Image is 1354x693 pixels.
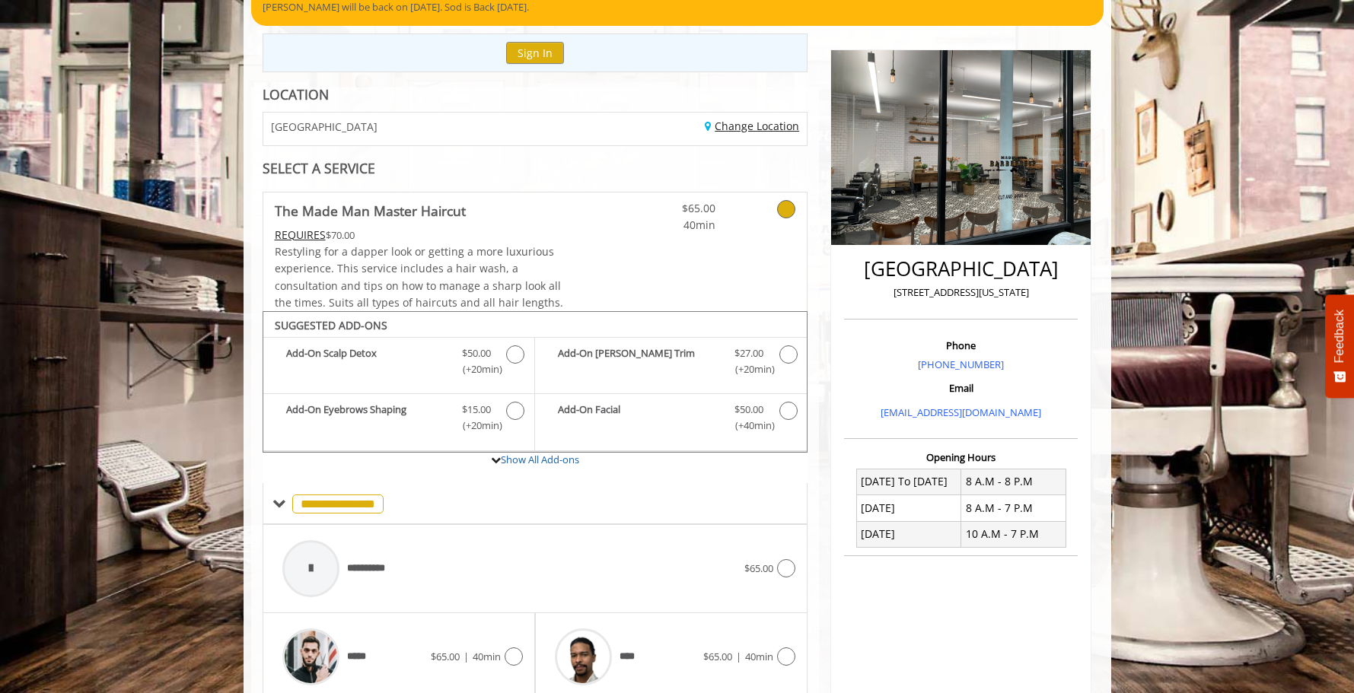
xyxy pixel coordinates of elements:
[263,311,808,453] div: The Made Man Master Haircut Add-onS
[263,161,808,176] div: SELECT A SERVICE
[275,318,387,332] b: SUGGESTED ADD-ONS
[462,402,491,418] span: $15.00
[918,358,1004,371] a: [PHONE_NUMBER]
[848,340,1074,351] h3: Phone
[558,402,719,434] b: Add-On Facial
[626,200,715,217] span: $65.00
[558,345,719,377] b: Add-On [PERSON_NAME] Trim
[464,650,469,663] span: |
[703,650,732,663] span: $65.00
[454,361,499,377] span: (+20min )
[726,361,771,377] span: (+20min )
[501,453,579,466] a: Show All Add-ons
[848,285,1074,300] p: [STREET_ADDRESS][US_STATE]
[961,495,1066,521] td: 8 A.M - 7 P.M
[856,495,961,521] td: [DATE]
[473,650,501,663] span: 40min
[1325,294,1354,398] button: Feedback - Show survey
[626,217,715,234] span: 40min
[275,227,581,243] div: $70.00
[275,244,563,310] span: Restyling for a dapper look or getting a more luxurious experience. This service includes a hair ...
[263,85,329,103] b: LOCATION
[271,402,527,437] label: Add-On Eyebrows Shaping
[275,200,466,221] b: The Made Man Master Haircut
[271,345,527,381] label: Add-On Scalp Detox
[734,345,763,361] span: $27.00
[961,521,1066,547] td: 10 A.M - 7 P.M
[844,452,1078,463] h3: Opening Hours
[454,418,499,434] span: (+20min )
[286,402,447,434] b: Add-On Eyebrows Shaping
[848,258,1074,280] h2: [GEOGRAPHIC_DATA]
[1333,310,1346,363] span: Feedback
[286,345,447,377] b: Add-On Scalp Detox
[736,650,741,663] span: |
[961,469,1066,494] td: 8 A.M - 8 P.M
[462,345,491,361] span: $50.00
[506,42,564,64] button: Sign In
[856,521,961,547] td: [DATE]
[734,402,763,418] span: $50.00
[744,561,773,575] span: $65.00
[275,227,326,242] span: This service needs some Advance to be paid before we block your appointment
[881,405,1041,419] a: [EMAIL_ADDRESS][DOMAIN_NAME]
[745,650,773,663] span: 40min
[431,650,460,663] span: $65.00
[856,469,961,494] td: [DATE] To [DATE]
[848,383,1074,393] h3: Email
[543,345,799,381] label: Add-On Beard Trim
[726,418,771,434] span: (+40min )
[271,121,378,132] span: [GEOGRAPHIC_DATA]
[705,119,799,133] a: Change Location
[543,402,799,437] label: Add-On Facial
